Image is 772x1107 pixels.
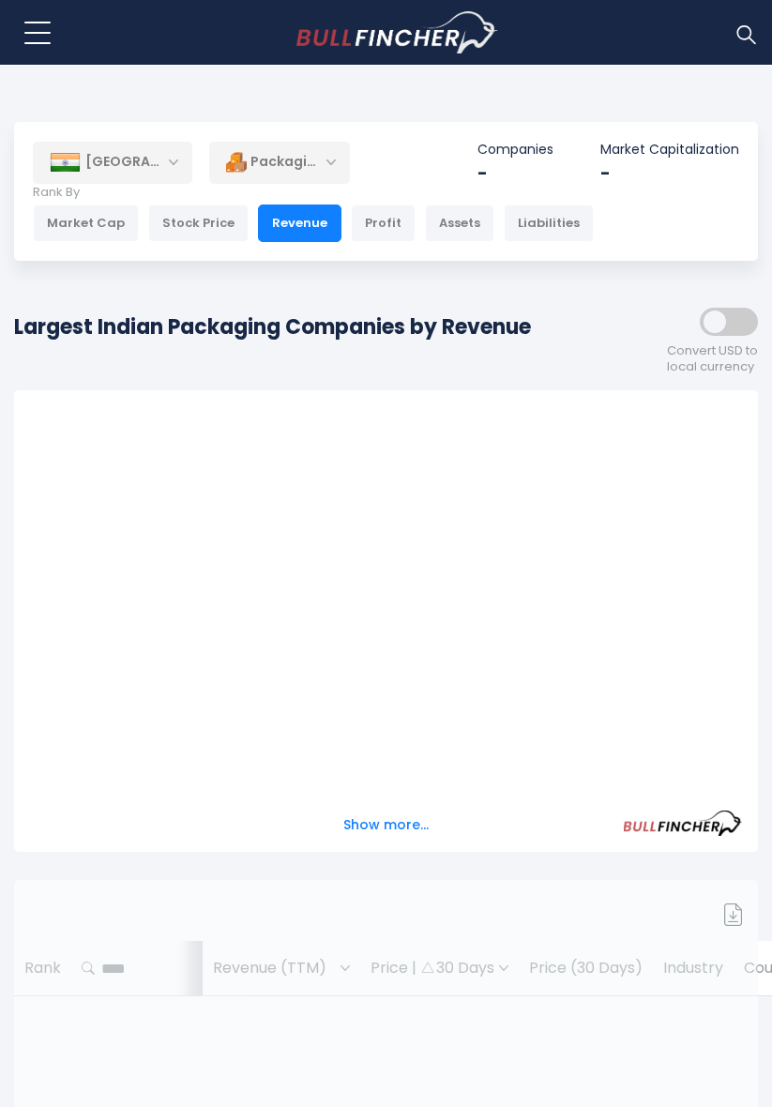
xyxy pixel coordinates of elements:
[14,311,531,342] h1: Largest Indian Packaging Companies by Revenue
[504,205,594,242] div: Liabilities
[258,205,341,242] div: Revenue
[209,141,350,184] div: Packaging
[425,205,494,242] div: Assets
[33,185,594,201] p: Rank By
[148,205,249,242] div: Stock Price
[667,343,758,375] span: Convert USD to local currency
[600,162,739,184] div: -
[296,11,498,54] img: bullfincher logo
[477,162,553,184] div: -
[477,141,553,158] p: Companies
[351,205,416,242] div: Profit
[33,142,192,183] div: [GEOGRAPHIC_DATA]
[332,810,440,841] button: Show more...
[296,11,498,54] a: Go to homepage
[33,205,139,242] div: Market Cap
[600,141,739,158] p: Market Capitalization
